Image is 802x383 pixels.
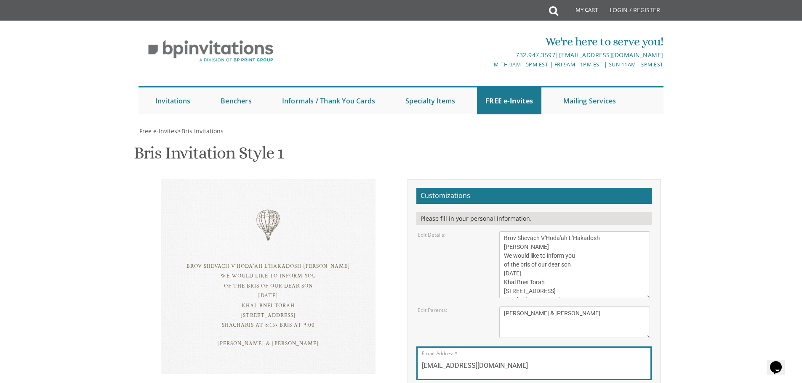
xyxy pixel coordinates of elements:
a: My Cart [557,1,604,22]
h2: Customizations [416,188,652,204]
label: Edit Details: [418,231,445,238]
img: BP Invitation Loft [139,34,283,69]
a: Specialty Items [397,87,464,114]
a: [EMAIL_ADDRESS][DOMAIN_NAME] [559,51,663,59]
a: Invitations [147,87,199,114]
a: Informals / Thank You Cards [274,87,384,114]
div: Please fill in your personal information. [416,212,652,225]
div: [PERSON_NAME] & [PERSON_NAME] [178,339,359,349]
a: Mailing Services [555,87,624,114]
a: Free e-Invites [139,127,177,135]
a: Benchers [212,87,260,114]
div: We're here to serve you! [314,33,663,50]
div: M-Th 9am - 5pm EST | Fri 9am - 1pm EST | Sun 11am - 3pm EST [314,60,663,69]
h1: Bris Invitation Style 1 [134,144,284,169]
iframe: chat widget [767,349,794,375]
a: Bris Invitations [181,127,224,135]
label: Email Address* [422,350,457,357]
textarea: With gratitude to Hashem We would like to inform you of the bris of our dear son [DATE] Bais Medr... [499,231,650,298]
span: Free e-Invites [139,127,177,135]
textarea: [PERSON_NAME] & [PERSON_NAME] [PERSON_NAME] and [PERSON_NAME] [PERSON_NAME] and [PERSON_NAME] [499,306,650,338]
a: FREE e-Invites [477,87,541,114]
div: Brov Shevach V'Hoda'ah L'Hakadosh [PERSON_NAME] We would like to inform you of the bris of our de... [178,261,359,330]
div: | [314,50,663,60]
span: > [177,127,224,135]
label: Edit Parents: [418,306,447,314]
a: 732.947.3597 [516,51,555,59]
